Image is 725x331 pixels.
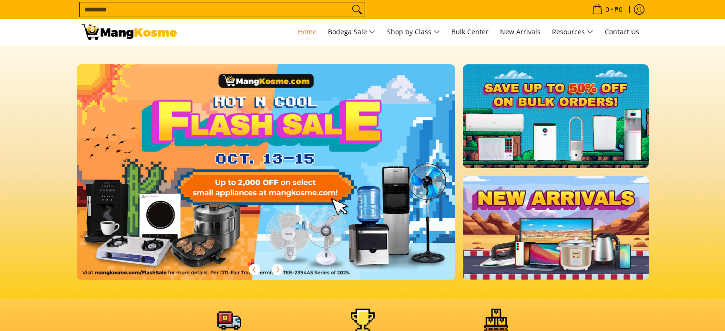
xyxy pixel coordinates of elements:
span: Bodega Sale [328,26,376,38]
a: Shop by Class [382,19,445,45]
span: Shop by Class [387,26,440,38]
span: Home [298,27,317,36]
span: 0 [604,6,611,13]
a: More [77,64,486,295]
span: ₱0 [613,6,624,13]
a: New Arrivals [495,19,545,45]
button: Search [349,2,365,17]
img: Mang Kosme: Your Home Appliances Warehouse Sale Partner! [82,24,177,40]
a: Contact Us [600,19,644,45]
span: • [589,4,625,15]
a: Resources [547,19,598,45]
button: Next [267,259,288,280]
span: Bulk Center [451,27,489,36]
a: Home [293,19,321,45]
a: Bodega Sale [323,19,380,45]
a: Bulk Center [447,19,493,45]
span: Resources [552,26,593,38]
span: New Arrivals [500,27,541,36]
span: Contact Us [605,27,639,36]
nav: Main Menu [186,19,644,45]
button: Previous [244,259,265,280]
